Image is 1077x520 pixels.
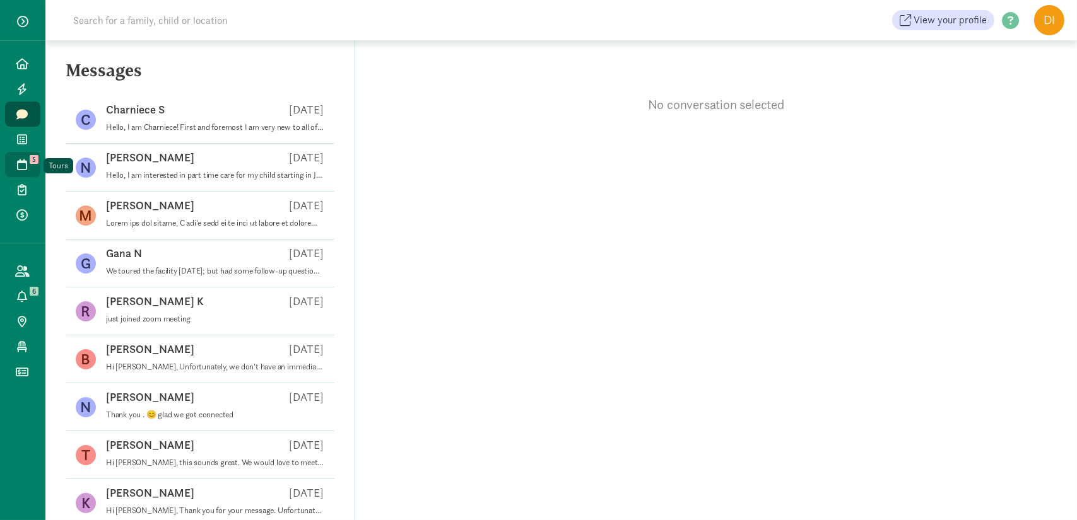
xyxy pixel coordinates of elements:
p: [DATE] [290,342,324,357]
figure: B [76,349,96,369]
p: [DATE] [290,246,324,261]
a: View your profile [892,10,994,30]
div: Tours [49,159,68,172]
p: [PERSON_NAME] K [106,294,204,309]
figure: C [76,110,96,130]
p: We toured the facility [DATE]; but had some follow-up questions. We hope someone can answer the q... [106,266,324,276]
p: [PERSON_NAME] [106,437,194,453]
p: [PERSON_NAME] [106,198,194,213]
p: Hi [PERSON_NAME], Unfortunately, we don't have an immediate opening for that age group, but we do... [106,362,324,372]
h5: Messages [45,61,355,91]
p: [PERSON_NAME] [106,390,194,405]
p: Gana N [106,246,142,261]
span: View your profile [914,13,987,28]
p: [DATE] [290,485,324,500]
p: Charniece S [106,102,165,117]
figure: K [76,493,96,513]
p: [DATE] [290,437,324,453]
p: [DATE] [290,102,324,117]
p: Hello, I am Charniece! First and foremost I am very new to all of this so I’m not as well versed.... [106,122,324,132]
p: Thank you . 😊 glad we got connected [106,410,324,420]
p: just joined zoom meeting [106,314,324,324]
figure: N [76,397,96,417]
p: [DATE] [290,294,324,309]
p: Hi [PERSON_NAME], Thank you for your message. Unfortunately, we offer full time care (rates) only... [106,506,324,516]
span: 6 [30,287,38,296]
figure: R [76,301,96,321]
p: [DATE] [290,198,324,213]
p: [PERSON_NAME] [106,342,194,357]
p: [PERSON_NAME] [106,485,194,500]
p: Hi [PERSON_NAME], this sounds great. We would love to meet [PERSON_NAME], so we are happy to have... [106,458,324,468]
p: [PERSON_NAME] [106,150,194,165]
figure: M [76,205,96,226]
p: Lorem ips dol sitame, C adi'e sedd ei te inci ut labore et dolorem aliquae adminimv quisnost. Ex ... [106,218,324,228]
p: Hello, I am interested in part time care for my child starting in January. Is this something you ... [106,170,324,180]
p: [DATE] [290,390,324,405]
figure: N [76,158,96,178]
p: [DATE] [290,150,324,165]
a: 6 [5,284,40,309]
span: 5 [30,155,38,164]
figure: G [76,253,96,274]
input: Search for a family, child or location [66,8,420,33]
a: 5 [5,152,40,177]
figure: T [76,445,96,465]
